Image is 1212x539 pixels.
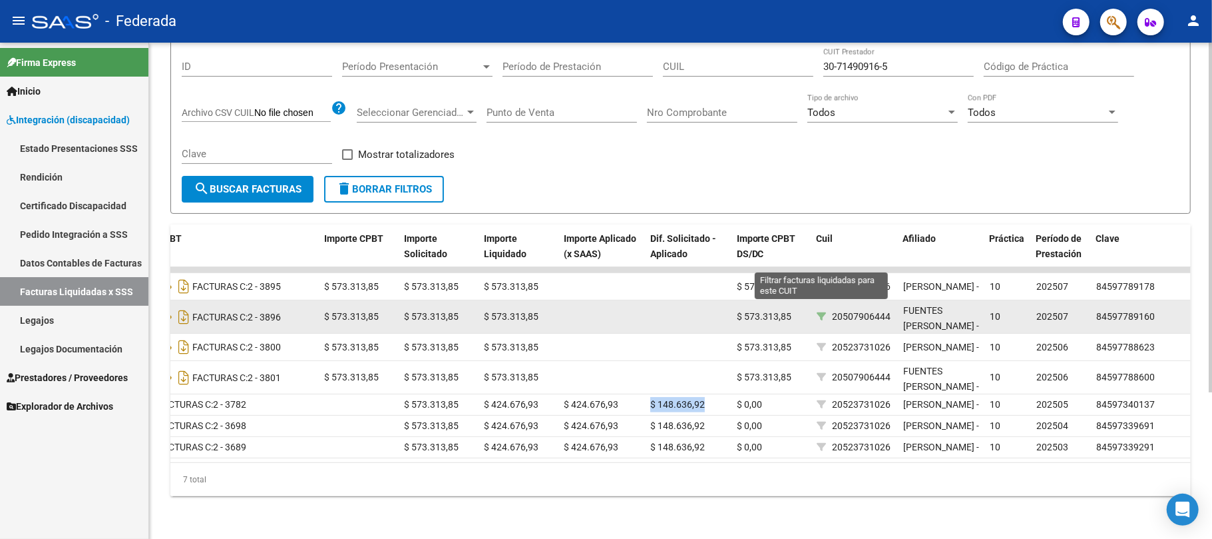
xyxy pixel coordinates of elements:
span: $ 573.313,85 [737,281,791,292]
span: Todos [807,107,835,119]
span: [PERSON_NAME] - [903,399,979,410]
datatable-header-cell: Importe CPBT DS/DC [731,225,811,283]
span: Explorador de Archivos [7,399,113,414]
span: FACTURAS C: [158,399,213,410]
span: $ 148.636,92 [650,442,705,452]
datatable-header-cell: Importe CPBT [319,225,399,283]
span: FUENTES [PERSON_NAME] - [903,366,979,392]
span: Cuil [817,233,833,244]
div: 7 total [170,463,1191,496]
div: 20523731026 [832,279,891,294]
div: 2 - 3896 [158,306,313,328]
span: - Federada [105,7,176,36]
span: Archivo CSV CUIL [182,107,254,118]
span: 202504 [1036,420,1068,431]
span: $ 573.313,85 [404,342,459,352]
span: Integración (discapacidad) [7,113,130,127]
span: FACTURAS C: [192,372,248,383]
span: $ 573.313,85 [484,281,538,292]
span: 10 [990,281,1000,292]
span: FACTURAS C: [192,312,248,322]
span: Importe Solicitado [404,233,447,259]
span: [PERSON_NAME] - [903,342,979,352]
span: $ 424.676,93 [484,442,538,452]
datatable-header-cell: Cuil [811,225,898,283]
span: Firma Express [7,55,76,70]
span: 202505 [1036,399,1068,410]
span: Todos [968,107,996,119]
span: $ 573.313,85 [404,281,459,292]
datatable-header-cell: Importe Liquidado [479,225,558,283]
div: 20523731026 [832,340,891,355]
datatable-header-cell: Práctica [984,225,1031,283]
datatable-header-cell: Período de Prestación [1031,225,1091,283]
mat-icon: menu [11,13,27,29]
span: $ 573.313,85 [737,372,791,382]
span: 84597788623 [1096,342,1155,352]
span: $ 573.313,85 [324,311,379,322]
span: 84597339291 [1096,442,1155,452]
span: $ 573.313,85 [404,399,459,410]
div: 2 - 3698 [158,418,313,434]
i: Descargar documento [175,276,192,297]
div: 20523731026 [832,397,891,412]
span: Mostrar totalizadores [358,147,455,163]
span: $ 573.313,85 [484,372,538,382]
span: [PERSON_NAME] - [903,442,979,452]
span: $ 573.313,85 [404,311,459,322]
span: Dif. Solicitado - Aplicado [650,233,716,259]
span: Seleccionar Gerenciador [357,107,465,119]
datatable-header-cell: Clave [1091,225,1191,283]
input: Archivo CSV CUIL [254,107,331,119]
mat-icon: delete [336,181,352,197]
span: Clave [1096,233,1120,244]
span: $ 148.636,92 [650,420,705,431]
span: $ 0,00 [737,399,762,410]
span: [PERSON_NAME] - [903,420,979,431]
span: 10 [990,399,1000,410]
span: Período Presentación [342,61,481,73]
span: 202507 [1036,281,1068,292]
span: $ 424.676,93 [484,399,538,410]
span: 202503 [1036,442,1068,452]
span: $ 573.313,85 [324,342,379,352]
span: Período de Prestación [1036,233,1082,259]
span: FACTURAS C: [158,442,213,452]
datatable-header-cell: Importe Solicitado [399,225,479,283]
span: Afiliado [903,233,936,244]
div: 20523731026 [832,418,891,434]
span: $ 573.313,85 [404,372,459,382]
mat-icon: help [331,100,347,116]
span: $ 573.313,85 [404,420,459,431]
span: Importe Aplicado (x SAAS) [564,233,636,259]
span: 202507 [1036,311,1068,322]
span: $ 424.676,93 [564,420,618,431]
span: $ 148.636,92 [650,399,705,410]
span: $ 573.313,85 [484,342,538,352]
mat-icon: person [1185,13,1201,29]
span: $ 424.676,93 [564,399,618,410]
span: $ 573.313,85 [737,311,791,322]
datatable-header-cell: Afiliado [898,225,984,283]
span: 84597339691 [1096,420,1155,431]
span: Borrar Filtros [336,183,432,195]
div: 20507906444 [832,370,891,385]
span: [PERSON_NAME] - [903,281,979,292]
span: Importe Liquidado [484,233,526,259]
i: Descargar documento [175,336,192,358]
span: CPBT [158,233,182,244]
span: $ 573.313,85 [404,442,459,452]
span: $ 0,00 [737,442,762,452]
span: $ 424.676,93 [484,420,538,431]
div: 2 - 3801 [158,367,313,388]
datatable-header-cell: CPBT [152,225,319,283]
span: FACTURAS C: [192,282,248,292]
span: FACTURAS C: [158,420,213,431]
span: $ 0,00 [737,420,762,431]
span: $ 573.313,85 [484,311,538,322]
span: $ 573.313,85 [324,281,379,292]
span: Importe CPBT [324,233,383,244]
div: 2 - 3689 [158,440,313,455]
button: Buscar Facturas [182,176,313,203]
div: 2 - 3782 [158,397,313,412]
